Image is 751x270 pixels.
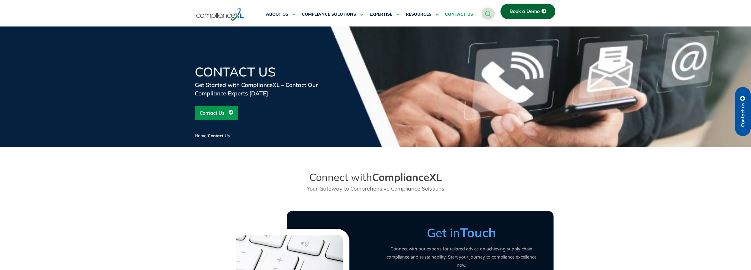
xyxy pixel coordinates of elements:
span: Contact us [740,103,746,127]
a: CONTACT US [445,7,473,22]
a: ABOUT US [266,7,296,22]
span: Contact Us [200,107,225,119]
h3: Get in [382,225,541,240]
img: logo-one.svg [196,8,244,21]
h2: Connect with [287,171,464,184]
span: RESOURCES [406,12,431,17]
a: EXPERTISE [370,7,400,22]
span: COMPLIANCE SOLUTIONS [302,12,356,17]
span: EXPERTISE [370,12,392,17]
a: COMPLIANCE SOLUTIONS [302,7,364,22]
a: navsearch-button [481,8,495,20]
p: Your Gateway to Comprehensive Compliance Solutions [287,185,464,193]
a: Home [195,133,207,138]
span: CONTACT US [445,12,473,17]
p: Connect with our experts for tailored advice on achieving supply chain compliance and sustainabil... [382,245,541,269]
a: Contact Us [195,106,238,120]
span: Contact Us [208,133,230,138]
a: Contact us [735,87,751,136]
strong: Touch [460,225,496,241]
h1: Contact Us [195,66,339,78]
strong: ComplianceXL [372,171,442,184]
span: ABOUT US [266,12,288,17]
div: Get Started with ComplianceXL – Contact Our Compliance Experts [DATE] [195,81,339,98]
span: / [195,133,230,138]
a: Book a Demo [500,4,555,19]
a: RESOURCES [406,7,439,22]
span: Book a Demo [510,9,540,14]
